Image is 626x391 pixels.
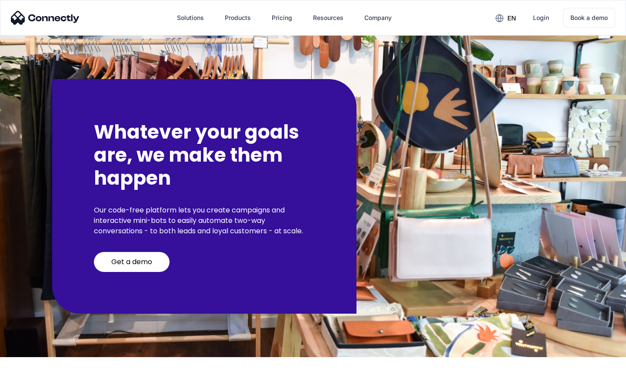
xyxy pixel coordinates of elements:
[17,376,52,388] ul: Language list
[111,258,152,266] div: Get a demo
[533,12,549,24] div: Login
[9,376,52,388] aside: Language selected: English
[94,205,315,236] p: Our code-free platform lets you create campaigns and interactive mini-bots to easily automate two...
[265,7,299,28] a: Pricing
[526,7,556,28] a: Login
[94,252,170,272] a: Get a demo
[225,12,251,24] div: Products
[272,12,292,24] div: Pricing
[563,8,615,28] a: Book a demo
[313,12,343,24] div: Resources
[177,12,204,24] div: Solutions
[507,12,516,24] div: en
[11,11,80,25] img: Connectly Logo
[94,121,315,189] h2: Whatever your goals are, we make them happen
[364,12,392,24] div: Company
